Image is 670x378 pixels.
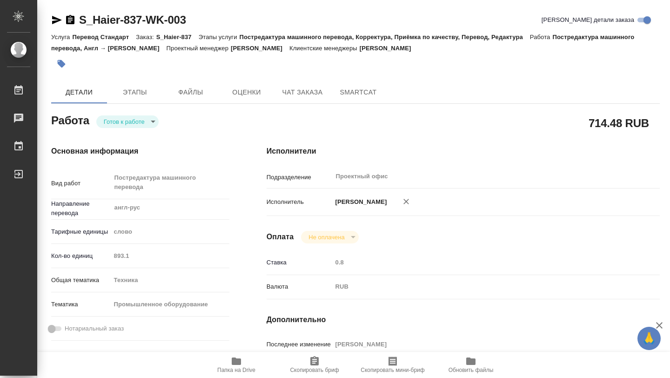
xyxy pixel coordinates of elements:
[168,87,213,98] span: Файлы
[111,224,229,240] div: слово
[96,115,159,128] div: Готов к работе
[113,87,157,98] span: Этапы
[332,279,627,295] div: RUB
[51,54,72,74] button: Добавить тэг
[136,34,156,40] p: Заказ:
[51,146,229,157] h4: Основная информация
[530,34,553,40] p: Работа
[361,367,424,373] span: Скопировать мини-бриф
[306,233,347,241] button: Не оплачена
[267,173,332,182] p: Подразделение
[290,367,339,373] span: Скопировать бриф
[65,324,124,333] span: Нотариальный заказ
[217,367,255,373] span: Папка на Drive
[51,179,111,188] p: Вид работ
[51,34,72,40] p: Услуга
[267,231,294,243] h4: Оплата
[224,87,269,98] span: Оценки
[240,34,530,40] p: Постредактура машинного перевода, Корректура, Приёмка по качеству, Перевод, Редактура
[111,272,229,288] div: Техника
[275,352,354,378] button: Скопировать бриф
[332,197,387,207] p: [PERSON_NAME]
[637,327,661,350] button: 🙏
[51,111,89,128] h2: Работа
[51,251,111,261] p: Кол-во единиц
[267,258,332,267] p: Ставка
[156,34,199,40] p: S_Haier-837
[589,115,649,131] h2: 714.48 RUB
[111,297,229,312] div: Промышленное оборудование
[57,87,101,98] span: Детали
[542,15,634,25] span: [PERSON_NAME] детали заказа
[267,282,332,291] p: Валюта
[432,352,510,378] button: Обновить файлы
[354,352,432,378] button: Скопировать мини-бриф
[289,45,360,52] p: Клиентские менеджеры
[267,314,660,325] h4: Дополнительно
[51,199,111,218] p: Направление перевода
[332,256,627,269] input: Пустое поле
[79,13,186,26] a: S_Haier-837-WK-003
[51,14,62,26] button: Скопировать ссылку для ЯМессенджера
[231,45,289,52] p: [PERSON_NAME]
[360,45,418,52] p: [PERSON_NAME]
[301,231,358,243] div: Готов к работе
[280,87,325,98] span: Чат заказа
[51,300,111,309] p: Тематика
[101,118,147,126] button: Готов к работе
[336,87,381,98] span: SmartCat
[267,197,332,207] p: Исполнитель
[267,340,332,349] p: Последнее изменение
[72,34,136,40] p: Перевод Стандарт
[51,227,111,236] p: Тарифные единицы
[111,249,229,263] input: Пустое поле
[449,367,494,373] span: Обновить файлы
[332,337,627,351] input: Пустое поле
[396,191,416,212] button: Удалить исполнителя
[51,276,111,285] p: Общая тематика
[197,352,275,378] button: Папка на Drive
[199,34,240,40] p: Этапы услуги
[267,146,660,157] h4: Исполнители
[641,329,657,348] span: 🙏
[167,45,231,52] p: Проектный менеджер
[65,14,76,26] button: Скопировать ссылку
